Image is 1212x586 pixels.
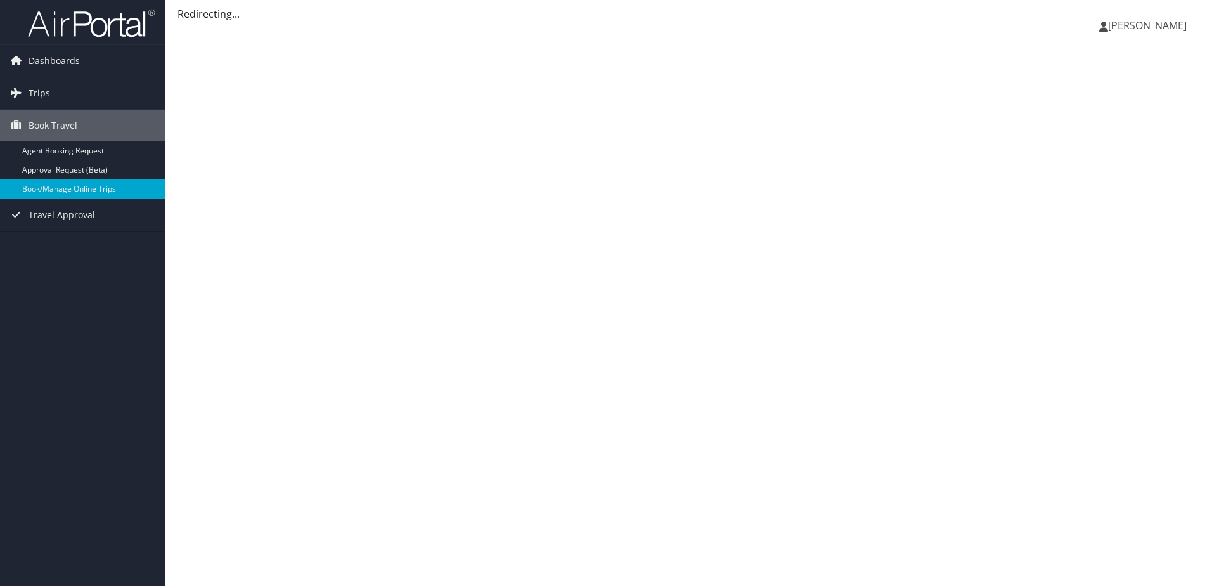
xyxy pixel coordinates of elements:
[29,110,77,141] span: Book Travel
[29,199,95,231] span: Travel Approval
[29,77,50,109] span: Trips
[28,8,155,38] img: airportal-logo.png
[177,6,1199,22] div: Redirecting...
[1108,18,1187,32] span: [PERSON_NAME]
[1099,6,1199,44] a: [PERSON_NAME]
[29,45,80,77] span: Dashboards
